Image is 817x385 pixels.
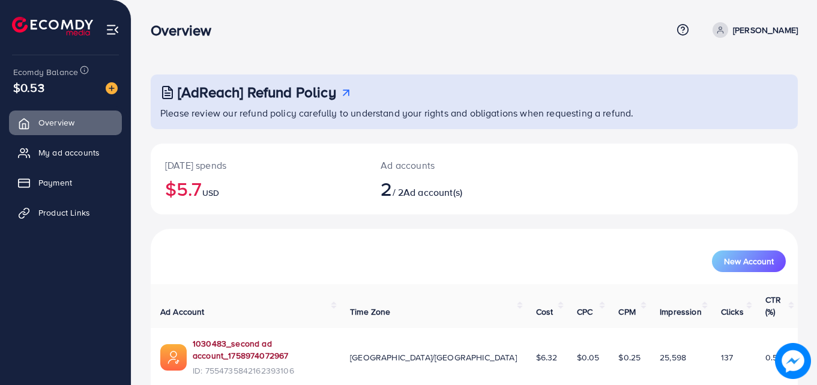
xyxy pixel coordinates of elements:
[724,257,774,265] span: New Account
[765,351,783,363] span: 0.54
[536,351,558,363] span: $6.32
[775,343,811,379] img: image
[38,207,90,219] span: Product Links
[9,201,122,225] a: Product Links
[577,351,600,363] span: $0.05
[106,23,119,37] img: menu
[381,158,514,172] p: Ad accounts
[160,106,791,120] p: Please review our refund policy carefully to understand your rights and obligations when requesti...
[721,306,744,318] span: Clicks
[708,22,798,38] a: [PERSON_NAME]
[38,177,72,189] span: Payment
[733,23,798,37] p: [PERSON_NAME]
[151,22,221,39] h3: Overview
[350,306,390,318] span: Time Zone
[38,147,100,159] span: My ad accounts
[660,351,686,363] span: 25,598
[9,141,122,165] a: My ad accounts
[381,175,392,202] span: 2
[193,338,331,362] a: 1030483_second ad account_1758974072967
[38,117,74,129] span: Overview
[165,158,352,172] p: [DATE] spends
[536,306,553,318] span: Cost
[178,83,336,101] h3: [AdReach] Refund Policy
[13,66,78,78] span: Ecomdy Balance
[381,177,514,200] h2: / 2
[9,111,122,135] a: Overview
[165,177,352,200] h2: $5.7
[9,171,122,195] a: Payment
[106,82,118,94] img: image
[765,294,781,318] span: CTR (%)
[160,344,187,371] img: ic-ads-acc.e4c84228.svg
[193,365,331,377] span: ID: 7554735842162393106
[160,306,205,318] span: Ad Account
[202,187,219,199] span: USD
[350,351,517,363] span: [GEOGRAPHIC_DATA]/[GEOGRAPHIC_DATA]
[712,250,786,272] button: New Account
[660,306,702,318] span: Impression
[13,79,44,96] span: $0.53
[12,17,93,35] img: logo
[618,351,641,363] span: $0.25
[577,306,592,318] span: CPC
[618,306,635,318] span: CPM
[721,351,733,363] span: 137
[403,186,462,199] span: Ad account(s)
